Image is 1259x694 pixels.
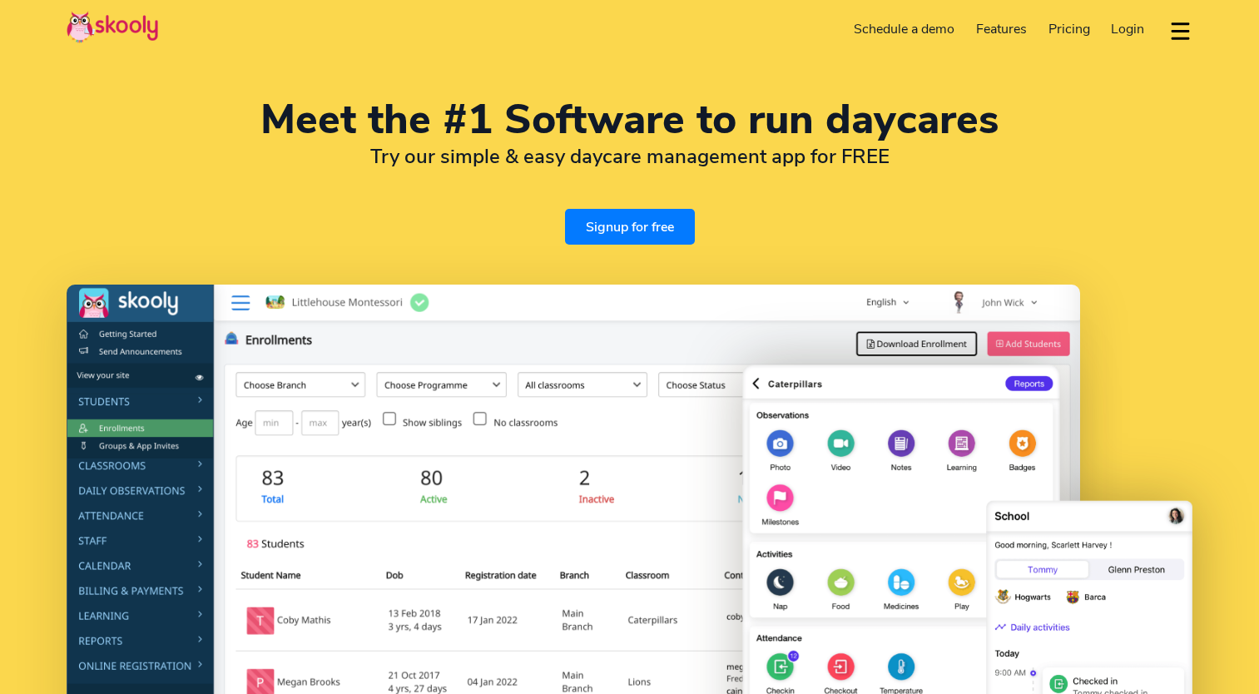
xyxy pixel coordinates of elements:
a: Pricing [1038,16,1101,42]
span: Login [1111,20,1144,38]
a: Features [965,16,1038,42]
h1: Meet the #1 Software to run daycares [67,100,1192,140]
a: Schedule a demo [844,16,966,42]
img: Skooly [67,11,158,43]
a: Signup for free [565,209,695,245]
h2: Try our simple & easy daycare management app for FREE [67,144,1192,169]
button: dropdown menu [1168,12,1192,50]
a: Login [1100,16,1155,42]
span: Pricing [1048,20,1090,38]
